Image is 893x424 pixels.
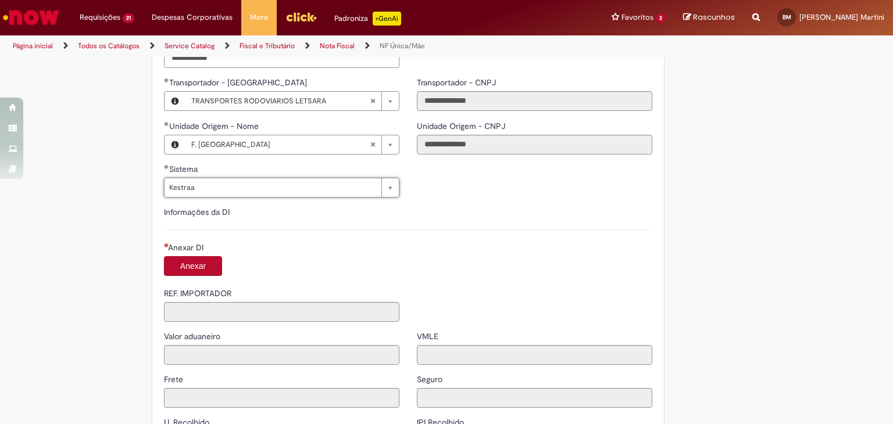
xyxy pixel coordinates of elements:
[417,77,498,88] label: Somente leitura - Transportador - CNPJ
[169,77,309,88] span: Transportador - Nome
[80,12,120,23] span: Requisições
[164,345,399,365] input: Valor aduaneiro
[169,121,261,131] span: Necessários - Unidade Origem - Nome
[164,243,168,247] span: Campo obrigatório
[783,13,791,21] span: BM
[364,135,381,154] abbr: Limpar campo Unidade Origem - Nome
[165,92,185,110] button: Transportador - Nome, Visualizar este registro TRANSPORTES RODOVIARIOS LETSARA
[164,331,223,342] span: Somente leitura - Valor aduaneiro
[164,48,399,68] input: Motorista - Nome
[169,164,200,174] span: Sistema
[164,121,169,126] span: Obrigatório Preenchido
[373,12,401,26] p: +GenAi
[693,12,735,23] span: Rascunhos
[656,13,666,23] span: 2
[380,41,425,51] a: NF Única/Mãe
[250,12,268,23] span: More
[417,345,652,365] input: VMLE
[165,41,215,51] a: Service Catalog
[240,41,295,51] a: Fiscal e Tributário
[417,388,652,408] input: Seguro
[364,92,381,110] abbr: Limpar campo Transportador - Nome
[164,388,399,408] input: Frete
[417,331,441,342] span: Somente leitura - VMLE
[78,41,140,51] a: Todos os Catálogos
[1,6,61,29] img: ServiceNow
[164,288,234,299] span: Somente leitura - REF. IMPORTADOR
[285,8,317,26] img: click_logo_yellow_360x200.png
[123,13,134,23] span: 21
[191,92,370,110] span: TRANSPORTES RODOVIARIOS LETSARA
[9,35,587,57] ul: Trilhas de página
[164,374,185,385] span: Somente leitura - Frete
[185,135,399,154] a: F. [GEOGRAPHIC_DATA]Limpar campo Unidade Origem - Nome
[185,92,399,110] a: TRANSPORTES RODOVIARIOS LETSARALimpar campo Transportador - Nome
[621,12,653,23] span: Favoritos
[164,164,169,169] span: Obrigatório Preenchido
[164,207,230,217] label: Informações da DI
[168,242,206,253] span: Anexar DI
[152,12,233,23] span: Despesas Corporativas
[164,256,222,276] button: Anexar
[417,135,652,154] input: Unidade Origem - CNPJ
[320,41,355,51] a: Nota Fiscal
[417,91,652,111] input: Transportador - CNPJ
[13,41,53,51] a: Página inicial
[191,135,370,154] span: F. [GEOGRAPHIC_DATA]
[799,12,884,22] span: [PERSON_NAME] Martini
[164,302,399,322] input: REF. IMPORTADOR
[169,178,376,197] span: Kestraa
[165,135,185,154] button: Unidade Origem - Nome, Visualizar este registro F. Sapucaia
[164,78,169,82] span: Obrigatório Preenchido
[417,121,508,131] span: Somente leitura - Unidade Origem - CNPJ
[334,12,401,26] div: Padroniza
[417,374,445,385] span: Somente leitura - Seguro
[683,12,735,23] a: Rascunhos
